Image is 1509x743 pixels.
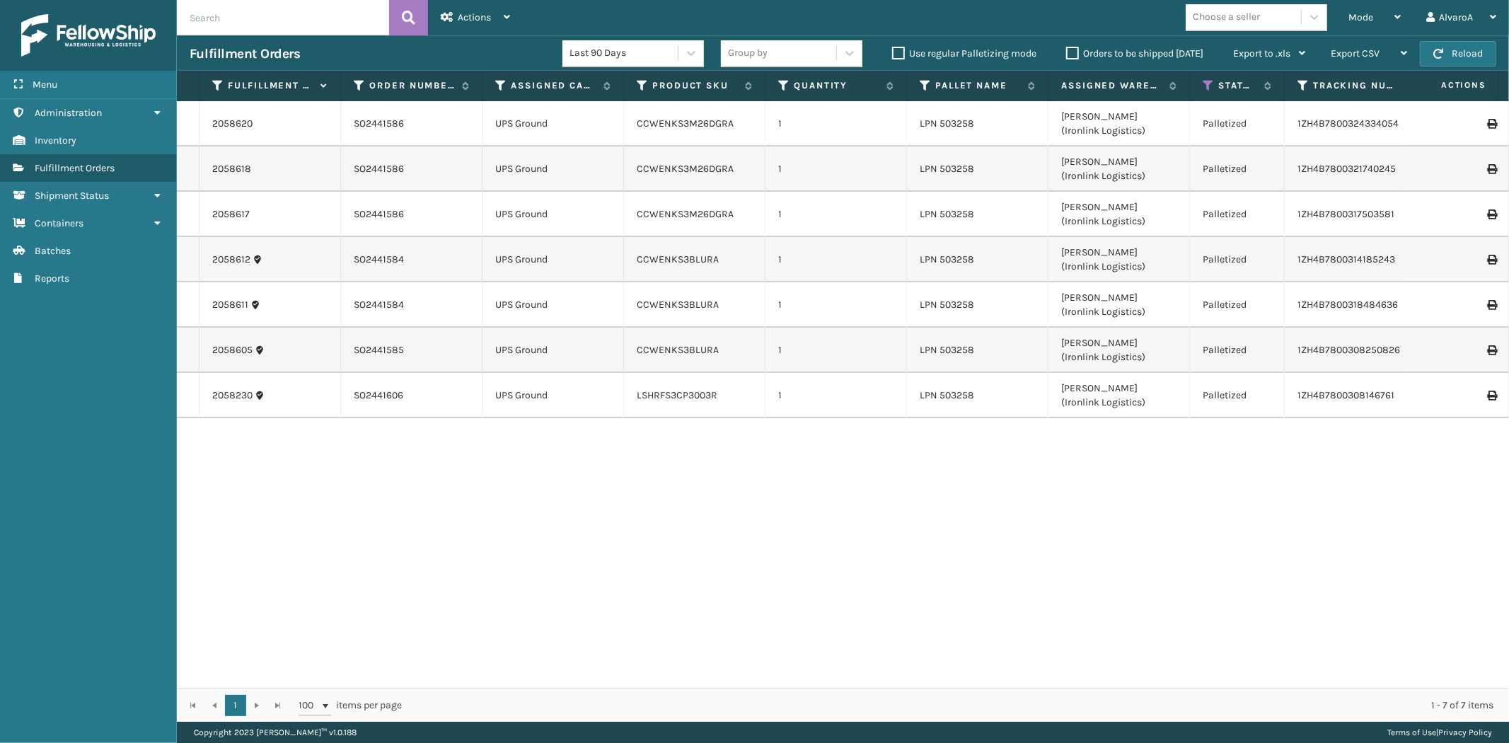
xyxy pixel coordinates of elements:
a: Privacy Policy [1438,727,1492,737]
td: SO2441584 [341,282,482,328]
span: Reports [35,272,69,284]
td: LPN 503258 [907,237,1048,282]
label: Use regular Palletizing mode [892,47,1036,59]
td: [PERSON_NAME] (Ironlink Logistics) [1048,101,1190,146]
a: 2058620 [212,117,253,131]
td: Palletized [1190,282,1285,328]
a: 2058611 [212,298,248,312]
span: 100 [299,698,320,713]
td: UPS Ground [482,101,624,146]
div: 1 - 7 of 7 items [422,698,1493,713]
a: 1ZH4B7800308250826 [1297,344,1400,356]
label: Quantity [794,79,879,92]
a: Terms of Use [1387,727,1436,737]
a: CCWENKS3M26DGRA [637,163,734,175]
div: | [1387,722,1492,743]
i: Print Label [1487,391,1496,401]
td: Palletized [1190,192,1285,237]
button: Reload [1420,41,1496,67]
td: Palletized [1190,373,1285,418]
td: 1 [765,146,907,192]
span: Administration [35,107,102,119]
td: LPN 503258 [907,373,1048,418]
span: Mode [1348,11,1373,23]
a: 2058617 [212,207,250,221]
i: Print Label [1487,209,1496,219]
label: Product SKU [652,79,738,92]
label: Assigned Carrier Service [511,79,596,92]
div: Group by [728,46,768,61]
div: Choose a seller [1193,10,1260,25]
td: [PERSON_NAME] (Ironlink Logistics) [1048,373,1190,418]
a: CCWENKS3BLURA [637,253,719,265]
td: Palletized [1190,328,1285,373]
span: Containers [35,217,83,229]
a: 1ZH4B7800318484636 [1297,299,1398,311]
label: Pallet Name [935,79,1021,92]
td: 1 [765,101,907,146]
td: 1 [765,328,907,373]
td: LPN 503258 [907,146,1048,192]
a: LSHRFS3CP3003R [637,389,717,401]
td: SO2441606 [341,373,482,418]
td: UPS Ground [482,146,624,192]
td: LPN 503258 [907,192,1048,237]
i: Print Label [1487,255,1496,265]
td: 1 [765,237,907,282]
span: Inventory [35,134,76,146]
span: Batches [35,245,71,257]
label: Orders to be shipped [DATE] [1066,47,1203,59]
a: CCWENKS3M26DGRA [637,208,734,220]
label: Fulfillment Order Id [228,79,313,92]
td: UPS Ground [482,328,624,373]
div: Last 90 Days [570,46,679,61]
td: [PERSON_NAME] (Ironlink Logistics) [1048,282,1190,328]
span: Actions [458,11,491,23]
td: [PERSON_NAME] (Ironlink Logistics) [1048,146,1190,192]
td: LPN 503258 [907,282,1048,328]
td: [PERSON_NAME] (Ironlink Logistics) [1048,237,1190,282]
td: Palletized [1190,146,1285,192]
span: Export to .xls [1233,47,1290,59]
td: 1 [765,282,907,328]
td: Palletized [1190,237,1285,282]
td: [PERSON_NAME] (Ironlink Logistics) [1048,192,1190,237]
a: CCWENKS3M26DGRA [637,117,734,129]
a: 1ZH4B7800308146761 [1297,389,1394,401]
td: SO2441586 [341,192,482,237]
td: Palletized [1190,101,1285,146]
span: Export CSV [1331,47,1380,59]
span: Shipment Status [35,190,109,202]
td: 1 [765,373,907,418]
td: UPS Ground [482,192,624,237]
label: Order Number [369,79,455,92]
td: UPS Ground [482,282,624,328]
span: Menu [33,79,57,91]
a: CCWENKS3BLURA [637,344,719,356]
a: 1ZH4B7800321740245 [1297,163,1396,175]
label: Tracking Number [1313,79,1399,92]
td: SO2441586 [341,101,482,146]
a: 1ZH4B7800324334054 [1297,117,1399,129]
a: 2058618 [212,162,251,176]
span: Actions [1397,74,1495,97]
td: 1 [765,192,907,237]
i: Print Label [1487,164,1496,174]
span: items per page [299,695,402,716]
img: logo [21,14,156,57]
a: 2058612 [212,253,250,267]
a: 1ZH4B7800314185243 [1297,253,1395,265]
span: Fulfillment Orders [35,162,115,174]
p: Copyright 2023 [PERSON_NAME]™ v 1.0.188 [194,722,357,743]
i: Print Label [1487,345,1496,355]
td: LPN 503258 [907,328,1048,373]
td: LPN 503258 [907,101,1048,146]
a: 2058605 [212,343,253,357]
h3: Fulfillment Orders [190,45,300,62]
td: UPS Ground [482,237,624,282]
td: SO2441584 [341,237,482,282]
a: 1ZH4B7800317503581 [1297,208,1394,220]
i: Print Label [1487,300,1496,310]
td: SO2441586 [341,146,482,192]
a: 2058230 [212,388,253,403]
